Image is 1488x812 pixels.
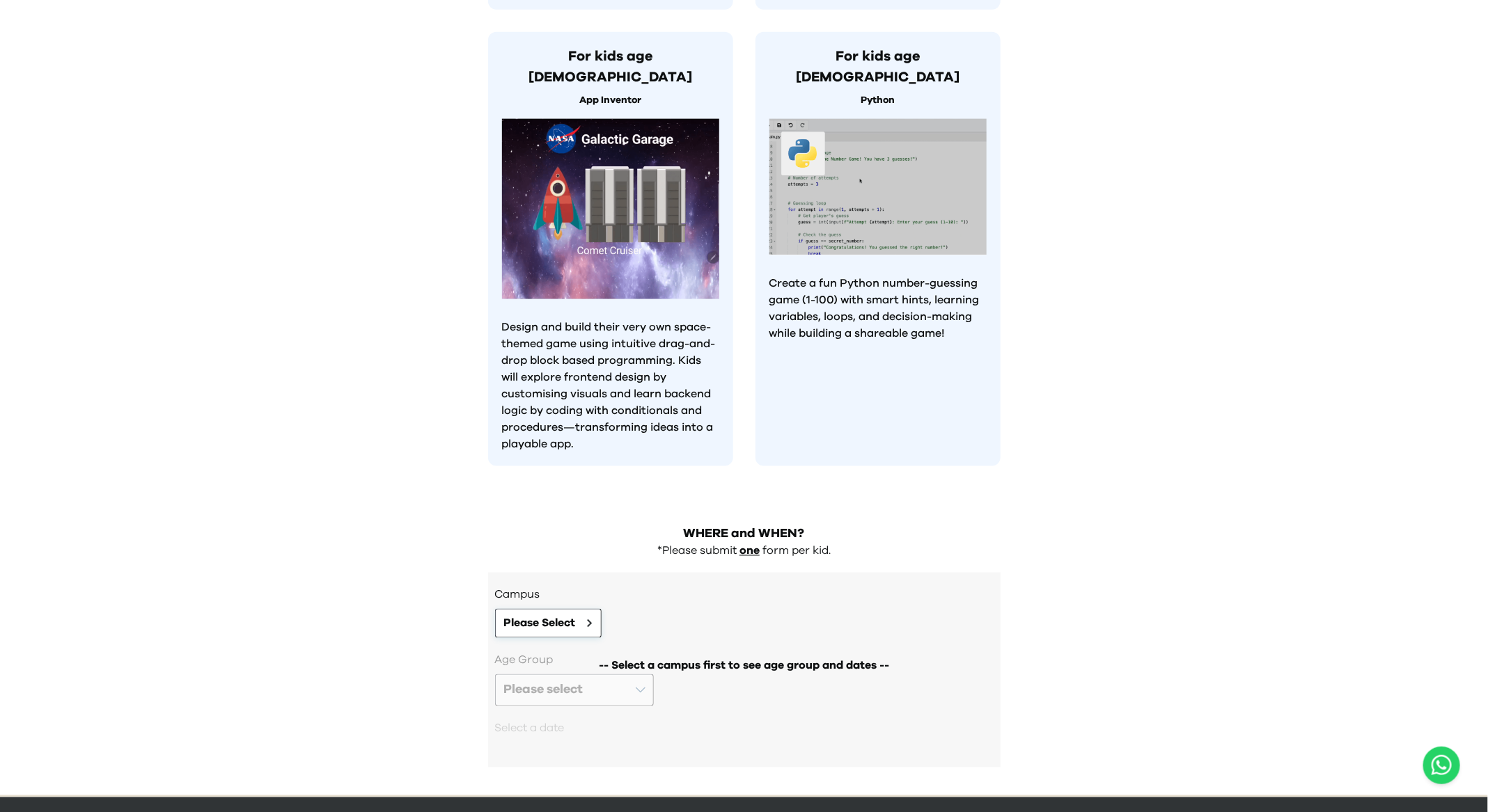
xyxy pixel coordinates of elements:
h3: For kids age [DEMOGRAPHIC_DATA] [502,46,719,88]
img: Kids learning to code [502,119,719,299]
p: Design and build their very own space-themed game using intuitive drag-and-drop block based progr... [502,319,719,452]
img: Kids learning to code [769,119,987,256]
p: one [739,544,760,559]
p: Python [769,93,987,108]
span: -- Select a campus first to see age group and dates -- [599,658,889,674]
div: *Please submit form per kid. [488,544,1001,559]
h2: WHERE and WHEN? [488,525,1001,544]
h3: For kids age [DEMOGRAPHIC_DATA] [769,46,987,88]
button: Please Select [495,609,602,638]
button: Open WhatsApp chat [1423,747,1460,784]
a: Chat with us on WhatsApp [1423,747,1460,784]
span: Please Select [504,615,576,632]
p: App Inventor [502,93,719,108]
h3: Campus [495,587,994,603]
p: Create a fun Python number-guessing game (1-100) with smart hints, learning variables, loops, and... [769,275,987,342]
